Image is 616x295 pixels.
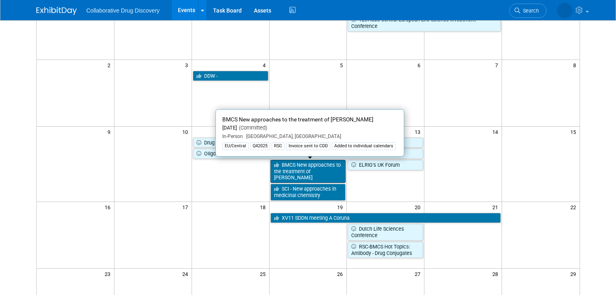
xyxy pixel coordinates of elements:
[286,142,330,150] div: Invoice sent to CDD
[557,3,572,18] img: Amanda Briggs
[270,160,346,183] a: BMCS New approaches to the treatment of [PERSON_NAME]
[222,134,243,139] span: In-Person
[348,15,501,31] a: 12th lsbc Central European Life Science Investment Conference
[520,8,539,14] span: Search
[492,269,502,279] span: 28
[570,202,580,212] span: 22
[572,60,580,70] span: 8
[339,60,346,70] span: 5
[222,142,249,150] div: EU/Central
[181,127,192,137] span: 10
[570,127,580,137] span: 15
[332,142,396,150] div: Added to individual calendars
[36,7,77,15] img: ExhibitDay
[104,202,114,212] span: 16
[250,142,270,150] div: Q42025
[222,116,373,123] span: BMCS New approaches to the treatment of [PERSON_NAME]
[193,149,424,159] a: Oligonucleotide & Peptide Therapeutics (Tides Europe)
[570,269,580,279] span: 29
[492,202,502,212] span: 21
[259,202,269,212] span: 18
[348,224,423,240] a: Dutch Life Sciences Conference
[414,127,424,137] span: 13
[414,269,424,279] span: 27
[336,202,346,212] span: 19
[414,202,424,212] span: 20
[184,60,192,70] span: 3
[181,269,192,279] span: 24
[222,125,397,132] div: [DATE]
[494,60,502,70] span: 7
[193,71,268,81] a: DDW -
[86,7,160,14] span: Collaborative Drug Discovery
[348,160,423,170] a: ELRIG’s UK Forum
[492,127,502,137] span: 14
[336,269,346,279] span: 26
[348,242,423,258] a: RSC-BMCS Hot Topics: Antibody - Drug Conjugates
[270,213,501,223] a: XV11 SDDN meeting A Coruna
[272,142,285,150] div: RSC
[417,60,424,70] span: 6
[107,127,114,137] span: 9
[181,202,192,212] span: 17
[107,60,114,70] span: 2
[243,134,341,139] span: [GEOGRAPHIC_DATA], [GEOGRAPHIC_DATA]
[259,269,269,279] span: 25
[270,184,346,200] a: SCI - New approaches in medicinal chemistry
[509,4,546,18] a: Search
[193,138,424,148] a: Drug Discovery Chemistry (Optimising Small Molecules for [DATE] Therapeutics)
[262,60,269,70] span: 4
[104,269,114,279] span: 23
[237,125,267,131] span: (Committed)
